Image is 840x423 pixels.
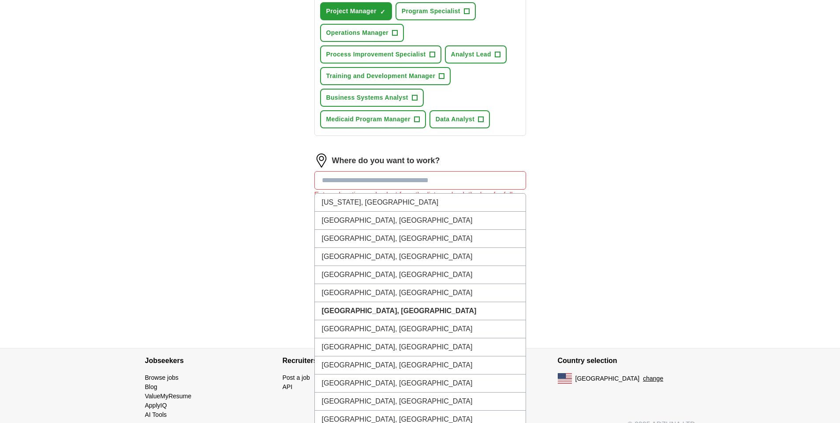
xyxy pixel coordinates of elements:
[315,320,526,338] li: [GEOGRAPHIC_DATA], [GEOGRAPHIC_DATA]
[380,8,385,15] span: ✓
[643,374,663,383] button: change
[315,212,526,230] li: [GEOGRAPHIC_DATA], [GEOGRAPHIC_DATA]
[320,67,451,85] button: Training and Development Manager
[322,307,477,314] strong: [GEOGRAPHIC_DATA], [GEOGRAPHIC_DATA]
[326,28,389,37] span: Operations Manager
[320,110,426,128] button: Medicaid Program Manager
[315,248,526,266] li: [GEOGRAPHIC_DATA], [GEOGRAPHIC_DATA]
[326,50,426,59] span: Process Improvement Specialist
[402,7,460,16] span: Program Specialist
[320,2,392,20] button: Project Manager✓
[314,153,329,168] img: location.png
[445,45,507,64] button: Analyst Lead
[315,284,526,302] li: [GEOGRAPHIC_DATA], [GEOGRAPHIC_DATA]
[326,93,408,102] span: Business Systems Analyst
[145,383,157,390] a: Blog
[314,190,526,211] div: Enter a location and select from the list, or check the box for fully remote roles
[436,115,475,124] span: Data Analyst
[326,7,377,16] span: Project Manager
[429,110,490,128] button: Data Analyst
[145,411,167,418] a: AI Tools
[396,2,476,20] button: Program Specialist
[320,45,441,64] button: Process Improvement Specialist
[320,89,424,107] button: Business Systems Analyst
[145,402,167,409] a: ApplyIQ
[315,374,526,393] li: [GEOGRAPHIC_DATA], [GEOGRAPHIC_DATA]
[315,230,526,248] li: [GEOGRAPHIC_DATA], [GEOGRAPHIC_DATA]
[315,356,526,374] li: [GEOGRAPHIC_DATA], [GEOGRAPHIC_DATA]
[283,383,293,390] a: API
[558,348,695,373] h4: Country selection
[145,393,192,400] a: ValueMyResume
[575,374,640,383] span: [GEOGRAPHIC_DATA]
[326,71,436,81] span: Training and Development Manager
[558,373,572,384] img: US flag
[315,194,526,212] li: [US_STATE], [GEOGRAPHIC_DATA]
[332,155,440,167] label: Where do you want to work?
[315,266,526,284] li: [GEOGRAPHIC_DATA], [GEOGRAPHIC_DATA]
[315,393,526,411] li: [GEOGRAPHIC_DATA], [GEOGRAPHIC_DATA]
[145,374,179,381] a: Browse jobs
[320,24,404,42] button: Operations Manager
[451,50,491,59] span: Analyst Lead
[326,115,411,124] span: Medicaid Program Manager
[315,338,526,356] li: [GEOGRAPHIC_DATA], [GEOGRAPHIC_DATA]
[283,374,310,381] a: Post a job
